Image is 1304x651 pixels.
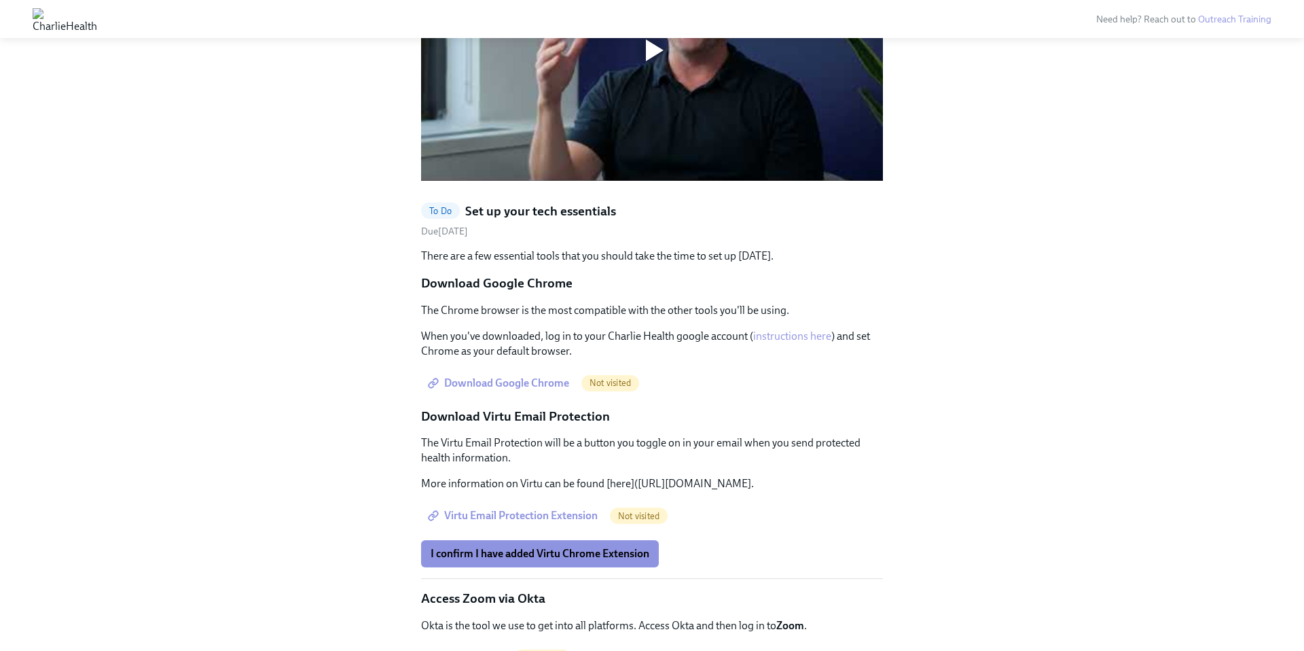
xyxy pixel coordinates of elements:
span: I confirm I have added Virtu Chrome Extension [431,547,649,561]
span: Tuesday, October 7th 2025, 10:00 am [421,226,468,237]
img: CharlieHealth [33,8,97,30]
span: Virtu Email Protection Extension [431,509,598,523]
p: The Virtu Email Protection will be a button you toggle on in your email when you send protected h... [421,436,883,465]
strong: Zoom [776,619,804,632]
span: Download Google Chrome [431,376,569,390]
p: More information on Virtu can be found [here]([URL][DOMAIN_NAME]. [421,476,883,491]
a: Virtu Email Protection Extension [421,502,607,529]
a: To DoSet up your tech essentialsDue[DATE] [421,203,883,239]
p: Okta is the tool we use to get into all platforms. Access Okta and then log in to . [421,618,883,633]
a: instructions here [753,330,831,342]
p: The Chrome browser is the most compatible with the other tools you'll be using. [421,303,883,318]
p: Download Virtu Email Protection [421,408,883,425]
span: Not visited [610,511,668,521]
a: Download Google Chrome [421,370,579,397]
p: Download Google Chrome [421,275,883,292]
span: To Do [421,206,460,216]
button: I confirm I have added Virtu Chrome Extension [421,540,659,567]
span: Need help? Reach out to [1096,14,1271,25]
p: When you've downloaded, log in to your Charlie Health google account ( ) and set Chrome as your d... [421,329,883,359]
h5: Set up your tech essentials [465,203,616,220]
span: Not visited [581,378,639,388]
p: Access Zoom via Okta [421,590,883,608]
p: There are a few essential tools that you should take the time to set up [DATE]. [421,249,883,264]
a: Outreach Training [1198,14,1271,25]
